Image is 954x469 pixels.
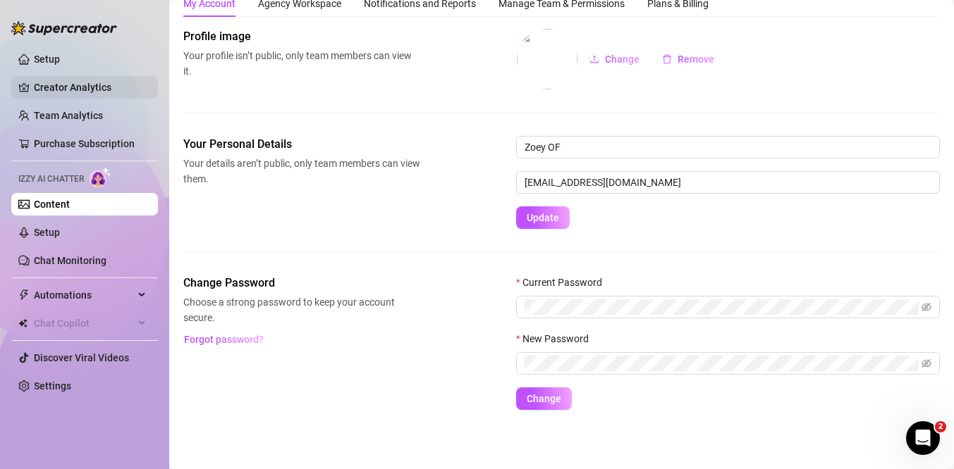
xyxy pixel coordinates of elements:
[34,284,134,306] span: Automations
[11,21,117,35] img: logo-BBDzfeDw.svg
[183,48,420,79] span: Your profile isn’t public, only team members can view it.
[183,28,420,45] span: Profile image
[90,167,111,187] img: AI Chatter
[527,212,559,223] span: Update
[517,29,577,89] img: profilePics%2FkJpSCkOJHcWBCGdJVBjtsjQKAzV2.jpeg
[516,136,940,158] input: Enter name
[183,136,420,153] span: Your Personal Details
[34,255,106,266] a: Chat Monitoring
[662,54,672,64] span: delete
[34,76,147,99] a: Creator Analytics
[935,421,946,432] span: 2
[34,380,71,392] a: Settings
[34,227,60,238] a: Setup
[906,421,940,455] iframe: Intercom live chat
[516,275,611,290] label: Current Password
[34,352,129,363] a: Discover Viral Videos
[34,199,70,210] a: Content
[183,294,420,325] span: Choose a strong password to keep your account secure.
[589,54,599,64] span: upload
[18,289,30,301] span: thunderbolt
[183,328,264,351] button: Forgot password?
[525,299,919,315] input: Current Password
[651,48,726,70] button: Remove
[678,54,714,65] span: Remove
[18,318,27,328] img: Chat Copilot
[34,138,135,149] a: Purchase Subscription
[516,331,598,346] label: New Password
[525,356,919,371] input: New Password
[183,275,420,292] span: Change Password
[605,54,640,65] span: Change
[34,312,134,334] span: Chat Copilot
[922,358,931,368] span: eye-invisible
[527,393,561,404] span: Change
[516,206,570,229] button: Update
[516,387,572,410] button: Change
[34,110,103,121] a: Team Analytics
[578,48,651,70] button: Change
[516,171,940,194] input: Enter new email
[922,302,931,312] span: eye-invisible
[18,173,84,186] span: Izzy AI Chatter
[183,156,420,187] span: Your details aren’t public, only team members can view them.
[184,334,264,345] span: Forgot password?
[34,54,60,65] a: Setup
